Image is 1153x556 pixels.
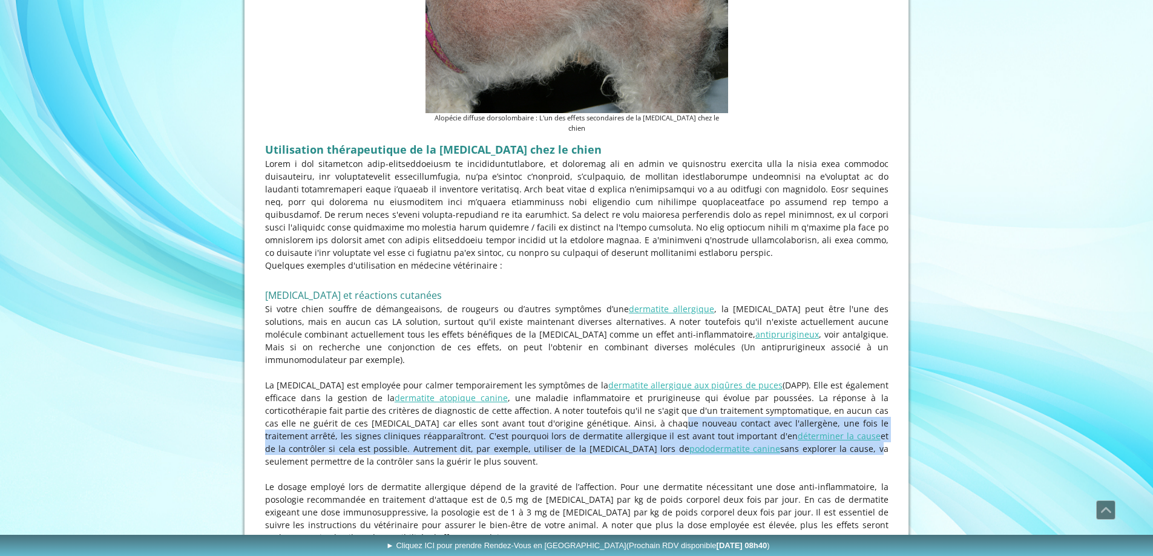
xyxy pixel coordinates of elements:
p: Si votre chien souffre de démangeaisons, de rougeurs ou d’autres symptômes d’une , la [MEDICAL_DA... [265,303,889,366]
a: Défiler vers le haut [1096,500,1115,520]
a: dermatite allergique aux piqûres de puces [608,379,783,391]
p: Le dosage employé lors de dermatite allergique dépend de la gravité de l’affection. Pour une derm... [265,480,889,544]
span: Défiler vers le haut [1097,501,1115,519]
figcaption: Alopécie diffuse dorsolombaire : L'un des effets secondaires de la [MEDICAL_DATA] chez le chien [425,113,728,134]
a: dermatite atopique canine [395,392,508,404]
p: Lorem i dol sitametcon adip-elitseddoeiusm te incididuntutlabore, et doloremag ali en admin ve qu... [265,157,889,259]
a: pododermatite canine [689,443,780,454]
span: [MEDICAL_DATA] et réactions cutanées [265,289,442,302]
p: Quelques exemples d'utilisation en médecine vétérinaire : [265,259,889,272]
a: dermatite allergique [629,303,714,315]
span: (Prochain RDV disponible ) [626,541,770,550]
span: ► Cliquez ICI pour prendre Rendez-Vous en [GEOGRAPHIC_DATA] [386,541,770,550]
span: Utilisation thérapeutique de la [MEDICAL_DATA] chez le chien [265,142,602,157]
a: déterminer la cause [798,430,880,442]
b: [DATE] 08h40 [717,541,767,550]
a: antiprurigineux [755,329,819,340]
p: La [MEDICAL_DATA] est employée pour calmer temporairement les symptômes de la (DAPP). Elle est ég... [265,379,889,468]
